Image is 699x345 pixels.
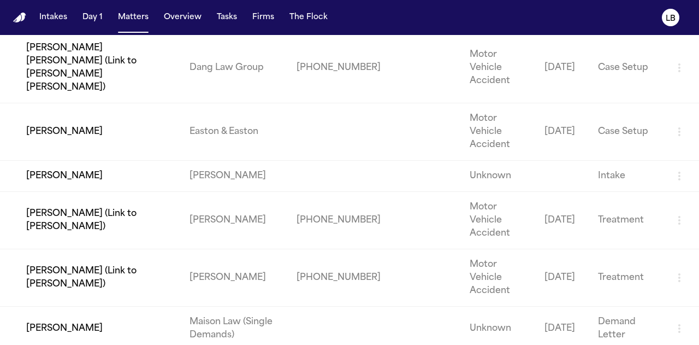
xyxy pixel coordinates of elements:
[461,161,535,192] td: Unknown
[536,103,589,161] td: [DATE]
[248,8,279,27] button: Firms
[288,249,389,307] td: [PHONE_NUMBER]
[181,103,288,161] td: Easton & Easton
[589,103,664,161] td: Case Setup
[589,192,664,249] td: Treatment
[181,161,288,192] td: [PERSON_NAME]
[288,33,389,103] td: [PHONE_NUMBER]
[461,33,535,103] td: Motor Vehicle Accident
[285,8,332,27] button: The Flock
[589,161,664,192] td: Intake
[536,192,589,249] td: [DATE]
[114,8,153,27] button: Matters
[461,249,535,307] td: Motor Vehicle Accident
[461,103,535,161] td: Motor Vehicle Accident
[13,13,26,23] img: Finch Logo
[159,8,206,27] button: Overview
[589,249,664,307] td: Treatment
[536,33,589,103] td: [DATE]
[589,33,664,103] td: Case Setup
[35,8,72,27] button: Intakes
[181,192,288,249] td: [PERSON_NAME]
[13,13,26,23] a: Home
[461,192,535,249] td: Motor Vehicle Accident
[288,192,389,249] td: [PHONE_NUMBER]
[536,249,589,307] td: [DATE]
[181,33,288,103] td: Dang Law Group
[212,8,241,27] button: Tasks
[78,8,107,27] button: Day 1
[181,249,288,307] td: [PERSON_NAME]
